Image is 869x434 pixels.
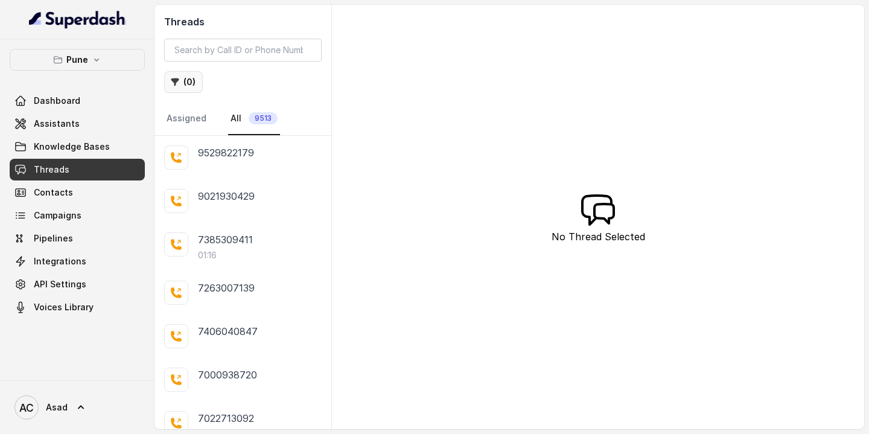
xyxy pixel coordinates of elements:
p: 7000938720 [198,368,257,382]
button: Pune [10,49,145,71]
p: 7385309411 [198,232,253,247]
a: Knowledge Bases [10,136,145,158]
span: Integrations [34,255,86,267]
button: (0) [164,71,203,93]
span: Assistants [34,118,80,130]
img: light.svg [29,10,126,29]
p: 7263007139 [198,281,255,295]
span: Knowledge Bases [34,141,110,153]
a: All9513 [228,103,280,135]
p: 9529822179 [198,145,254,160]
p: 9021930429 [198,189,255,203]
text: AC [19,401,34,414]
span: Threads [34,164,69,176]
a: Contacts [10,182,145,203]
span: Asad [46,401,68,413]
p: 7406040847 [198,324,258,339]
span: Voices Library [34,301,94,313]
p: 01:16 [198,249,217,261]
span: Contacts [34,187,73,199]
p: 7022713092 [198,411,254,426]
span: Campaigns [34,209,81,222]
span: Pipelines [34,232,73,244]
a: Integrations [10,251,145,272]
a: Asad [10,391,145,424]
p: Pune [66,53,88,67]
a: Threads [10,159,145,180]
span: API Settings [34,278,86,290]
a: Dashboard [10,90,145,112]
a: Pipelines [10,228,145,249]
h2: Threads [164,14,322,29]
a: Assistants [10,113,145,135]
p: No Thread Selected [552,229,645,244]
a: Campaigns [10,205,145,226]
nav: Tabs [164,103,322,135]
a: Voices Library [10,296,145,318]
a: API Settings [10,273,145,295]
input: Search by Call ID or Phone Number [164,39,322,62]
span: 9513 [249,112,278,124]
span: Dashboard [34,95,80,107]
a: Assigned [164,103,209,135]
